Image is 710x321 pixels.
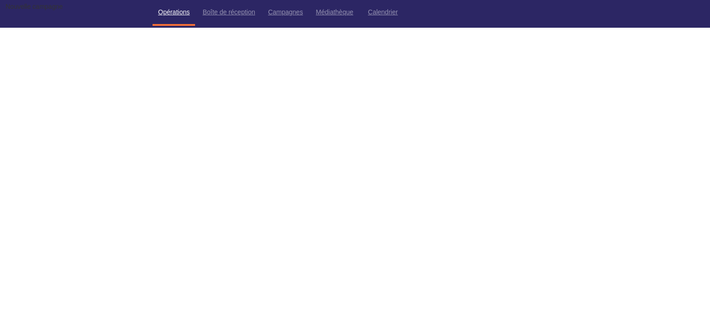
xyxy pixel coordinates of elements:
a: Boîte de réception [197,0,261,26]
span: Boîte de réception [203,9,256,17]
span: Calendrier [366,9,397,17]
span: Médiathèque [314,9,352,17]
a: Opérations [153,0,196,26]
a: Campagnes [263,0,307,26]
span: Campagnes [268,9,301,17]
a: Calendrier [360,0,402,26]
a: Médiathèque [308,0,357,26]
span: Opérations [158,9,190,17]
